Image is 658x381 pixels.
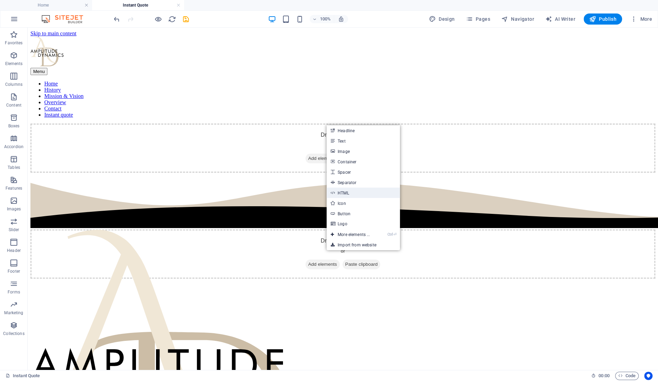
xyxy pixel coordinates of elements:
p: Footer [8,269,20,274]
button: undo [112,15,121,23]
button: Navigator [499,13,537,25]
button: Usercentrics [644,372,652,380]
span: Code [618,372,636,380]
a: Separator [327,177,400,188]
p: Elements [5,61,23,66]
span: Navigator [501,16,534,22]
p: Favorites [5,40,22,46]
div: Design (Ctrl+Alt+Y) [426,13,458,25]
span: : [603,373,604,378]
span: Design [429,16,455,22]
i: Ctrl [387,232,393,237]
a: Icon [327,198,400,208]
h6: Session time [591,372,610,380]
p: Content [6,102,21,108]
a: Click to cancel selection. Double-click to open Pages [6,372,40,380]
button: 100% [310,15,334,23]
h4: Instant Quote [92,1,184,9]
a: HTML [327,188,400,198]
a: Image [327,146,400,156]
span: Paste clipboard [315,126,353,136]
i: Save (Ctrl+S) [182,15,190,23]
button: save [182,15,190,23]
a: Import from website [327,240,400,250]
a: Container [327,156,400,167]
h6: 100% [320,15,331,23]
i: Undo: Delete elements (Ctrl+Z) [113,15,121,23]
button: More [628,13,655,25]
button: Design [426,13,458,25]
img: Editor Logo [40,15,92,23]
a: Ctrl⏎More elements ... [327,229,374,240]
button: Code [615,372,639,380]
i: On resize automatically adjust zoom level to fit chosen device. [338,16,344,22]
p: Forms [8,289,20,295]
span: Publish [589,16,616,22]
button: Pages [463,13,493,25]
button: AI Writer [542,13,578,25]
a: Button [327,208,400,219]
span: Add elements [278,126,312,136]
p: Columns [5,82,22,87]
span: More [630,16,652,22]
button: Publish [584,13,622,25]
p: Header [7,248,21,253]
p: Images [7,206,21,212]
a: Spacer [327,167,400,177]
p: Boxes [8,123,20,129]
i: ⏎ [393,232,396,237]
p: Tables [8,165,20,170]
a: Headline [327,125,400,136]
button: reload [168,15,176,23]
i: Reload page [168,15,176,23]
span: 00 00 [598,372,609,380]
p: Features [6,185,22,191]
span: Paste clipboard [315,232,353,242]
p: Collections [3,331,24,336]
div: Drop content here [3,96,628,145]
a: Logo [327,219,400,229]
p: Accordion [4,144,24,149]
button: Click here to leave preview mode and continue editing [154,15,162,23]
span: Pages [466,16,490,22]
p: Slider [9,227,19,233]
p: Marketing [4,310,23,316]
span: AI Writer [545,16,575,22]
a: Text [327,136,400,146]
a: Skip to main content [3,3,49,9]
